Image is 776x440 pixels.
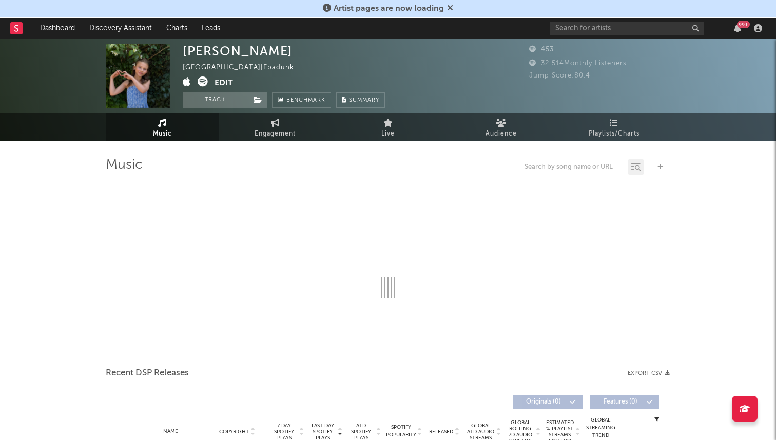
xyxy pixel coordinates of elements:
input: Search by song name or URL [519,163,628,171]
span: Playlists/Charts [589,128,639,140]
span: Engagement [255,128,296,140]
button: Features(0) [590,395,659,409]
span: 453 [529,46,554,53]
button: Edit [215,76,233,89]
div: [GEOGRAPHIC_DATA] | Epadunk [183,62,306,74]
span: Features ( 0 ) [597,399,644,405]
a: Music [106,113,219,141]
div: 99 + [737,21,750,28]
span: Benchmark [286,94,325,107]
button: 99+ [734,24,741,32]
span: Released [429,429,453,435]
span: Audience [486,128,517,140]
input: Search for artists [550,22,704,35]
a: Leads [195,18,227,39]
a: Audience [444,113,557,141]
a: Dashboard [33,18,82,39]
div: Name [137,428,204,435]
a: Benchmark [272,92,331,108]
a: Live [332,113,444,141]
span: Dismiss [447,5,453,13]
a: Discovery Assistant [82,18,159,39]
button: Track [183,92,247,108]
div: [PERSON_NAME] [183,44,293,59]
span: Recent DSP Releases [106,367,189,379]
span: Live [381,128,395,140]
a: Charts [159,18,195,39]
span: Originals ( 0 ) [520,399,567,405]
span: Spotify Popularity [386,424,416,439]
span: Copyright [219,429,249,435]
a: Playlists/Charts [557,113,670,141]
span: Artist pages are now loading [334,5,444,13]
span: Summary [349,98,379,103]
span: Music [153,128,172,140]
button: Summary [336,92,385,108]
a: Engagement [219,113,332,141]
span: Jump Score: 80.4 [529,72,590,79]
button: Export CSV [628,370,670,376]
span: 32 514 Monthly Listeners [529,60,627,67]
button: Originals(0) [513,395,583,409]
